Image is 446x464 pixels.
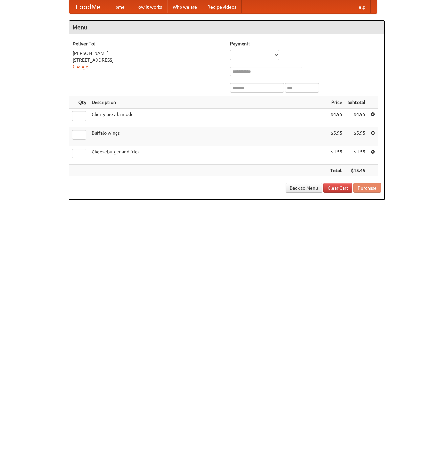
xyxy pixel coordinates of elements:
td: Buffalo wings [89,127,328,146]
td: $4.95 [328,109,345,127]
td: Cheeseburger and fries [89,146,328,165]
th: Qty [69,96,89,109]
a: Back to Menu [286,183,322,193]
div: [STREET_ADDRESS] [73,57,223,63]
a: Change [73,64,88,69]
a: Home [107,0,130,13]
th: Subtotal [345,96,368,109]
button: Purchase [353,183,381,193]
th: $15.45 [345,165,368,177]
a: FoodMe [69,0,107,13]
th: Price [328,96,345,109]
td: $4.95 [345,109,368,127]
a: Help [350,0,371,13]
th: Total: [328,165,345,177]
td: $4.55 [328,146,345,165]
td: $4.55 [345,146,368,165]
td: $5.95 [328,127,345,146]
h4: Menu [69,21,384,34]
div: [PERSON_NAME] [73,50,223,57]
td: $5.95 [345,127,368,146]
a: Recipe videos [202,0,242,13]
h5: Deliver To: [73,40,223,47]
td: Cherry pie a la mode [89,109,328,127]
a: How it works [130,0,167,13]
th: Description [89,96,328,109]
a: Who we are [167,0,202,13]
h5: Payment: [230,40,381,47]
a: Clear Cart [323,183,352,193]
